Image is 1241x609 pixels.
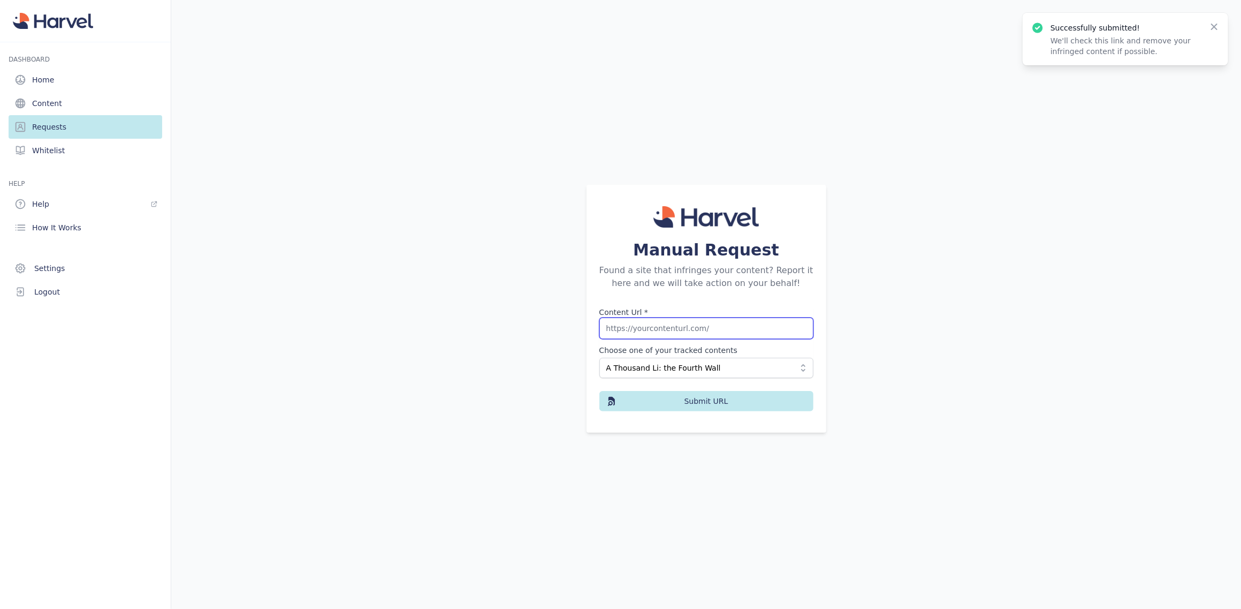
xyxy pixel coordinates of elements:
[1050,22,1200,33] p: Successfully submitted!
[9,280,162,304] button: Logout
[32,145,65,156] span: Whitelist
[9,55,162,64] h3: Dashboard
[13,13,93,29] img: Harvel
[599,358,813,378] button: A Thousand Li: the Fourth Wall
[653,206,759,228] img: Harvel
[9,257,162,280] a: Settings
[32,98,62,109] span: Content
[599,307,813,318] label: Content Url *
[9,216,162,239] a: How It Works
[34,287,60,297] span: Logout
[32,222,81,233] span: How It Works
[599,318,813,339] input: https://yourcontenturl.com/
[606,363,791,373] span: A Thousand Li: the Fourth Wall
[9,139,162,162] a: Whitelist
[599,264,813,290] p: Found a site that infringes your content? Report it here and we will take action on your behalf!
[34,263,65,274] span: Settings
[599,240,813,260] h2: Manual Request
[32,122,66,132] span: Requests
[1050,35,1200,57] p: We'll check this link and remove your infringed content if possible.
[9,192,162,216] a: Help
[599,391,813,411] button: Submit URL
[32,199,49,209] span: Help
[9,68,162,92] a: Home
[32,74,54,85] span: Home
[599,345,813,356] label: Choose one of your tracked contents
[9,179,162,188] h3: HELP
[9,115,162,139] a: Requests
[9,92,162,115] a: Content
